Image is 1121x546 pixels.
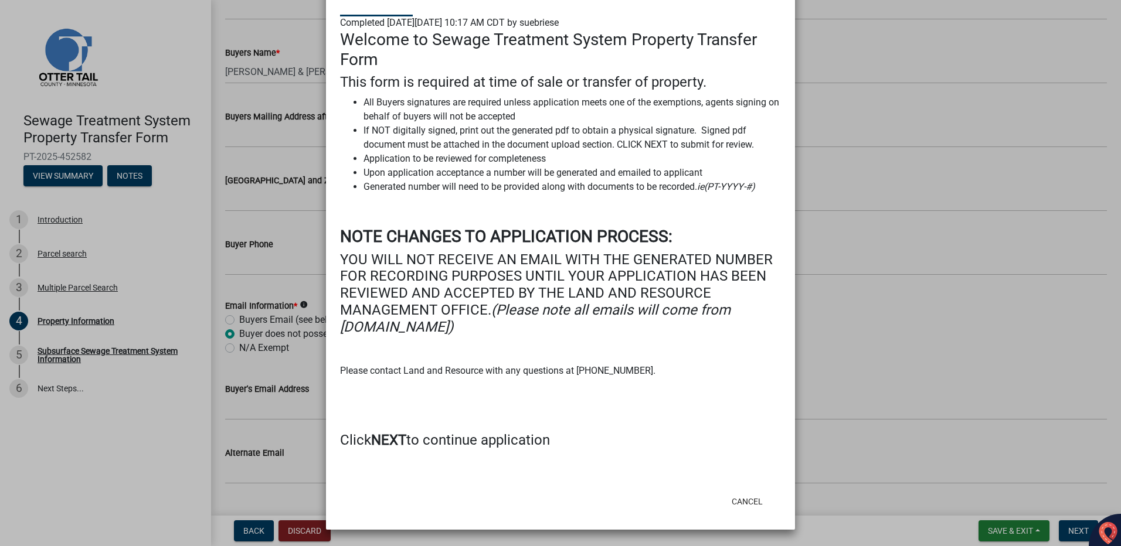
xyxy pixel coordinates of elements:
i: ie(PT-YYYY-#) [697,181,755,192]
li: Application to be reviewed for completeness [364,152,781,166]
li: Upon application acceptance a number will be generated and emailed to applicant [364,166,781,180]
li: Generated number will need to be provided along with documents to be recorded. [364,180,781,194]
h4: Click to continue application [340,432,781,449]
p: Please contact Land and Resource with any questions at [PHONE_NUMBER]. [340,364,781,378]
button: Cancel [722,491,772,512]
h4: This form is required at time of sale or transfer of property. [340,74,781,91]
li: If NOT digitally signed, print out the generated pdf to obtain a physical signature. Signed pdf d... [364,124,781,152]
strong: NEXT [371,432,406,448]
i: (Please note all emails will come from [DOMAIN_NAME]) [340,302,731,335]
li: All Buyers signatures are required unless application meets one of the exemptions, agents signing... [364,95,781,124]
h3: Welcome to Sewage Treatment System Property Transfer Form [340,30,781,69]
span: Completed [DATE][DATE] 10:17 AM CDT by suebriese [340,17,559,28]
strong: NOTE CHANGES TO APPLICATION PROCESS: [340,227,672,246]
h4: YOU WILL NOT RECEIVE AN EMAIL WITH THE GENERATED NUMBER FOR RECORDING PURPOSES UNTIL YOUR APPLICA... [340,251,781,336]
